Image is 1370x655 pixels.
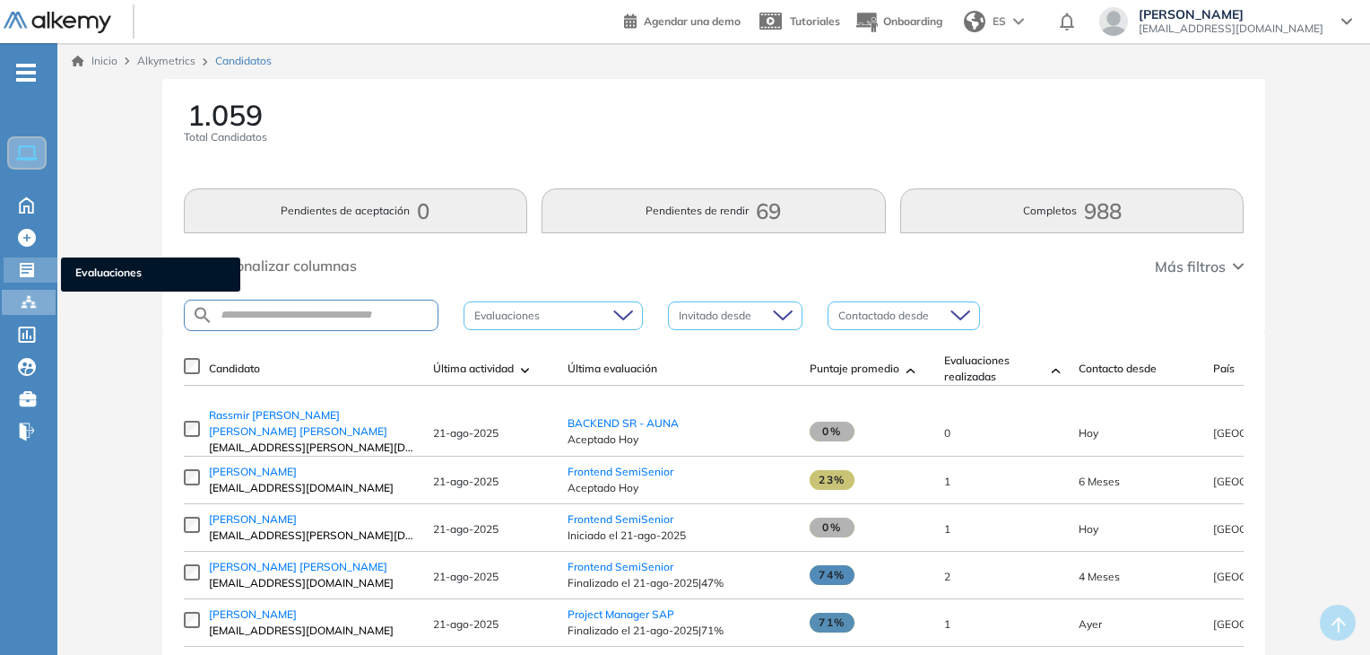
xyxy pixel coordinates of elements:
span: 21-ago-2025 [433,617,499,631]
span: Evaluaciones realizadas [944,353,1045,385]
span: Agendar una demo [644,14,741,28]
span: [EMAIL_ADDRESS][PERSON_NAME][DOMAIN_NAME] [209,528,415,544]
span: Onboarding [883,14,942,28]
img: [missing "en.ARROW_ALT" translation] [906,368,915,373]
button: Onboarding [854,3,942,41]
span: 71% [810,613,854,633]
a: Frontend SemiSenior [568,560,673,573]
span: 21-ago-2025 [433,570,499,583]
span: 1 [944,522,950,536]
span: [PERSON_NAME] [PERSON_NAME] [209,560,387,573]
span: Finalizado el 21-ago-2025 | 71% [568,623,792,639]
span: Evaluaciones [75,265,226,284]
span: 21-ago-2025 [433,475,499,488]
span: 0% [810,518,854,537]
span: País [1213,361,1235,377]
a: Frontend SemiSenior [568,465,673,478]
button: Completos988 [900,188,1244,233]
span: 2 [944,570,950,583]
span: Finalizado el 21-ago-2025 | 47% [568,575,792,591]
span: [EMAIL_ADDRESS][DOMAIN_NAME] [209,480,415,496]
span: Puntaje promedio [810,361,899,377]
img: SEARCH_ALT [192,304,213,327]
span: Candidatos [215,53,272,69]
a: [PERSON_NAME] [209,464,415,480]
span: [EMAIL_ADDRESS][DOMAIN_NAME] [209,623,415,639]
span: 21-ago-2025 [1079,426,1098,440]
img: [missing "en.ARROW_ALT" translation] [1052,368,1061,373]
span: Iniciado el 21-ago-2025 [568,528,792,544]
a: Project Manager SAP [568,607,674,621]
span: Candidato [209,361,260,377]
a: Rassmir [PERSON_NAME] [PERSON_NAME] [PERSON_NAME] [209,407,415,440]
a: [PERSON_NAME] [209,511,415,528]
span: Última evaluación [568,361,657,377]
a: [PERSON_NAME] [PERSON_NAME] [209,559,415,575]
span: Tutoriales [790,14,840,28]
a: [PERSON_NAME] [209,607,415,623]
span: [EMAIL_ADDRESS][DOMAIN_NAME] [1139,22,1323,36]
button: Personalizar columnas [184,255,357,276]
button: Más filtros [1155,256,1244,277]
a: Agendar una demo [624,9,741,31]
span: Aceptado Hoy [568,480,792,496]
span: Última actividad [433,361,514,377]
a: BACKEND SR - AUNA [568,416,679,430]
span: Más filtros [1155,256,1226,277]
span: Total Candidatos [184,129,267,145]
span: [PERSON_NAME] [1139,7,1323,22]
span: 23% [810,470,854,490]
span: [GEOGRAPHIC_DATA] [1213,475,1325,488]
span: 20-ago-2025 [1079,617,1102,631]
span: 1 [944,617,950,631]
span: ES [993,13,1006,30]
span: 1 [944,475,950,488]
span: [PERSON_NAME] [209,607,297,621]
span: 74% [810,565,854,585]
a: Inicio [72,53,117,69]
span: 21-ago-2025 [433,522,499,536]
span: [GEOGRAPHIC_DATA] [1213,617,1325,631]
span: Contacto desde [1079,361,1157,377]
img: world [964,11,985,32]
span: [EMAIL_ADDRESS][PERSON_NAME][DOMAIN_NAME] [209,440,415,456]
span: 03-feb-2025 [1079,475,1120,488]
span: [GEOGRAPHIC_DATA] [1213,570,1325,583]
span: [PERSON_NAME] [209,465,297,478]
span: 0% [810,422,854,441]
span: [PERSON_NAME] [209,512,297,526]
button: Pendientes de aceptación0 [184,188,528,233]
span: 0 [944,426,950,440]
span: [GEOGRAPHIC_DATA] [1213,426,1325,440]
span: 25-mar-2025 [1079,570,1120,583]
img: arrow [1013,18,1024,25]
span: 1.059 [187,100,263,129]
span: Alkymetrics [137,54,195,67]
span: [GEOGRAPHIC_DATA] [1213,522,1325,536]
span: [EMAIL_ADDRESS][DOMAIN_NAME] [209,575,415,591]
span: 21-ago-2025 [433,426,499,440]
img: [missing "en.ARROW_ALT" translation] [521,368,530,373]
span: 21-ago-2025 [1079,522,1098,536]
button: Pendientes de rendir69 [542,188,886,233]
span: Personalizar columnas [205,255,357,276]
img: Logo [4,12,111,34]
a: Frontend SemiSenior [568,512,673,526]
span: Rassmir [PERSON_NAME] [PERSON_NAME] [PERSON_NAME] [209,408,387,438]
span: Aceptado Hoy [568,432,792,448]
i: - [16,71,36,74]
